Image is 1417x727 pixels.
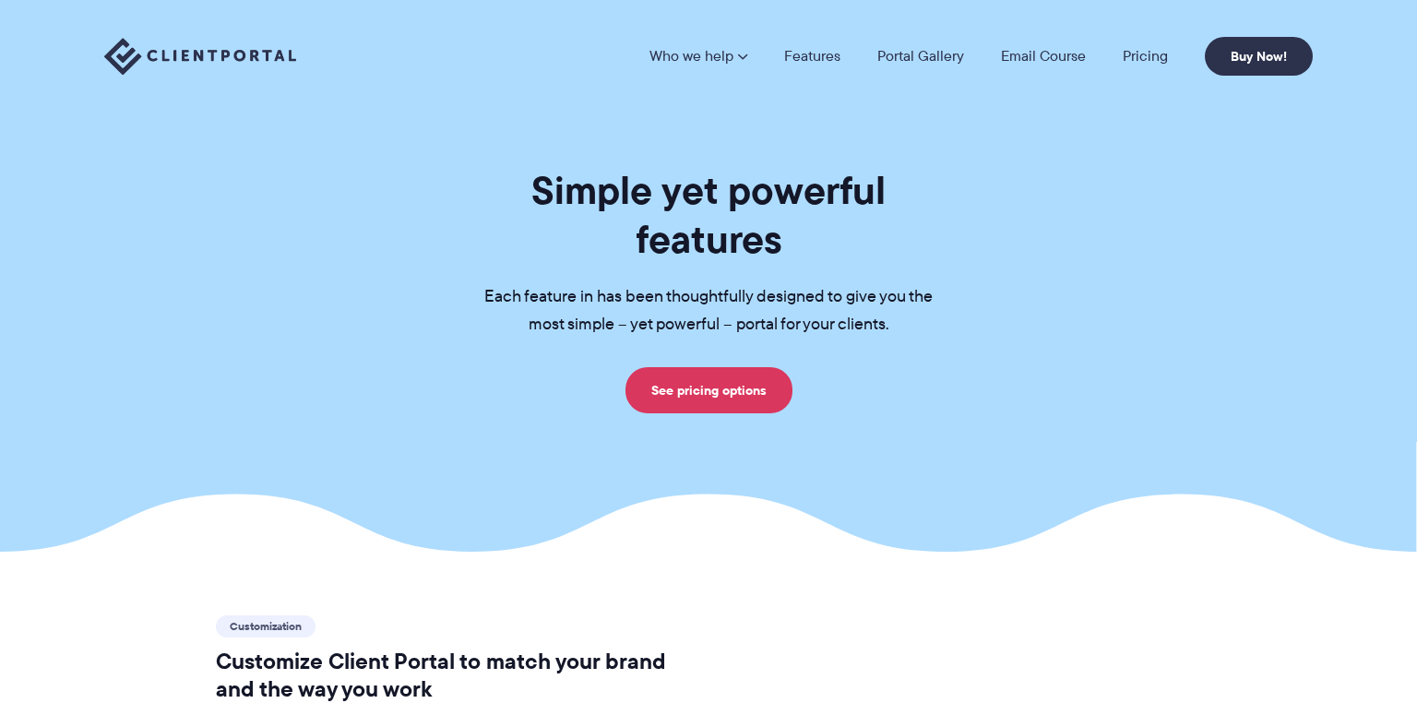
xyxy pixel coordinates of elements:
[1123,49,1168,64] a: Pricing
[625,367,792,413] a: See pricing options
[784,49,840,64] a: Features
[877,49,964,64] a: Portal Gallery
[216,648,682,703] h2: Customize Client Portal to match your brand and the way you work
[1001,49,1086,64] a: Email Course
[1205,37,1313,76] a: Buy Now!
[455,283,962,339] p: Each feature in has been thoughtfully designed to give you the most simple – yet powerful – porta...
[216,615,316,638] span: Customization
[455,166,962,264] h1: Simple yet powerful features
[649,49,747,64] a: Who we help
